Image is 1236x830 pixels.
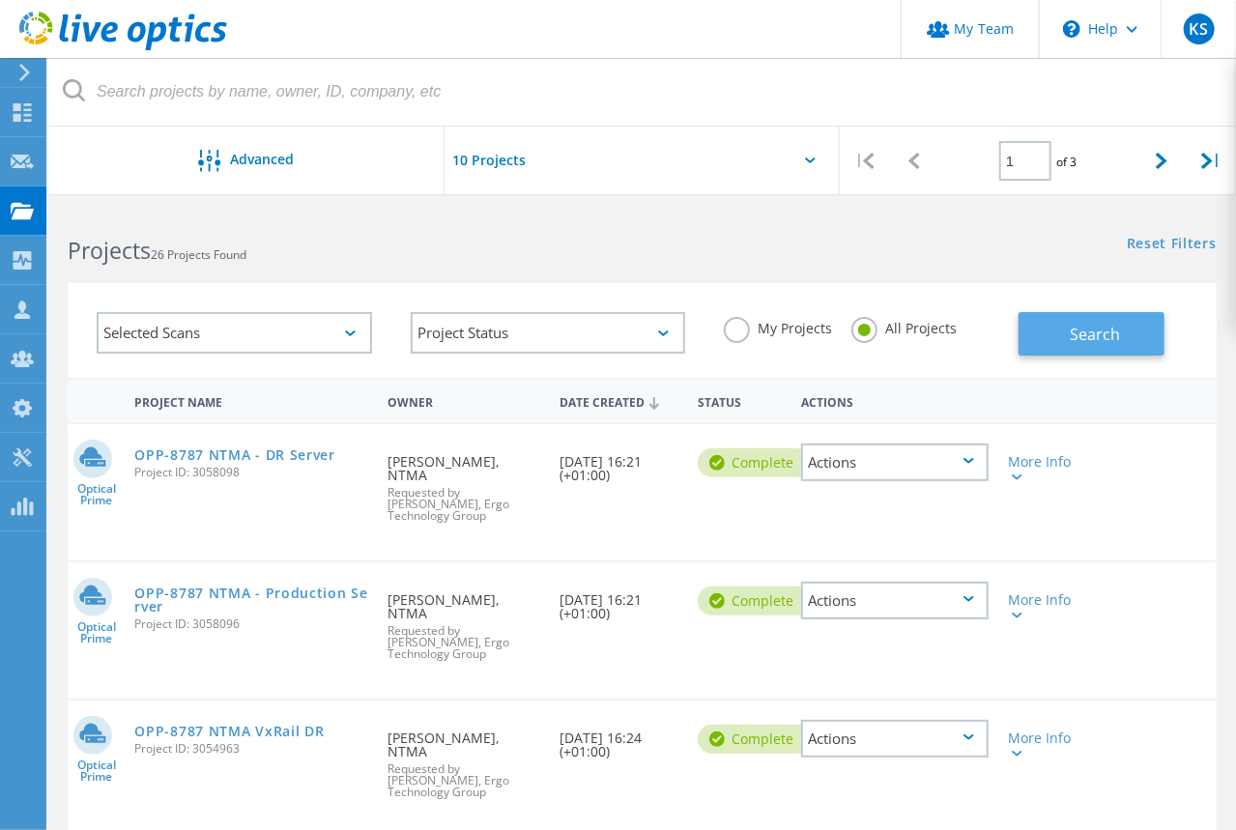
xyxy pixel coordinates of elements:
div: Selected Scans [97,312,372,354]
button: Search [1019,312,1164,356]
a: OPP-8787 NTMA - DR Server [134,448,335,462]
label: All Projects [851,317,957,335]
div: | [1187,127,1236,195]
div: Actions [801,720,989,758]
div: Owner [378,383,550,418]
span: Requested by [PERSON_NAME], Ergo Technology Group [388,625,540,660]
div: Status [688,383,791,418]
a: Live Optics Dashboard [19,41,227,54]
div: Actions [791,383,998,418]
span: Requested by [PERSON_NAME], Ergo Technology Group [388,487,540,522]
span: Search [1071,324,1121,345]
span: Project ID: 3054963 [134,743,368,755]
div: | [840,127,889,195]
a: Reset Filters [1127,237,1217,253]
div: More Info [1008,455,1080,482]
span: Project ID: 3058096 [134,618,368,630]
span: Project ID: 3058098 [134,467,368,478]
div: Complete [698,587,813,615]
span: 26 Projects Found [151,246,246,263]
div: [PERSON_NAME], NTMA [378,562,550,679]
div: [PERSON_NAME], NTMA [378,701,550,817]
span: Advanced [230,153,294,166]
div: Date Created [550,383,688,419]
div: More Info [1008,731,1080,758]
div: [PERSON_NAME], NTMA [378,424,550,541]
a: OPP-8787 NTMA VxRail DR [134,725,324,738]
svg: \n [1063,20,1080,38]
div: [DATE] 16:21 (+01:00) [550,562,688,640]
label: My Projects [724,317,832,335]
a: OPP-8787 NTMA - Production Server [134,587,368,614]
div: Complete [698,448,813,477]
div: Project Status [411,312,686,354]
div: [DATE] 16:24 (+01:00) [550,701,688,778]
span: Requested by [PERSON_NAME], Ergo Technology Group [388,763,540,798]
div: More Info [1008,593,1080,620]
span: Optical Prime [68,621,125,644]
div: Project Name [125,383,378,418]
div: Actions [801,582,989,619]
span: KS [1190,21,1208,37]
div: [DATE] 16:21 (+01:00) [550,424,688,501]
b: Projects [68,235,151,266]
span: Optical Prime [68,483,125,506]
div: Actions [801,444,989,481]
div: Complete [698,725,813,754]
span: of 3 [1056,154,1077,170]
span: Optical Prime [68,759,125,783]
